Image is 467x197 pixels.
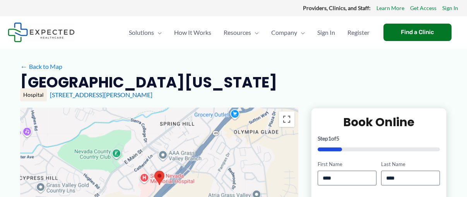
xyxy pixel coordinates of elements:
a: Find a Clinic [383,24,452,41]
span: Menu Toggle [154,19,162,46]
span: 5 [336,135,339,142]
a: Register [341,19,376,46]
span: ← [20,63,27,70]
h2: Book Online [318,115,440,130]
span: Register [347,19,369,46]
a: Sign In [442,3,458,13]
a: CompanyMenu Toggle [265,19,311,46]
a: How It Works [168,19,217,46]
label: Last Name [381,161,440,168]
span: How It Works [174,19,211,46]
button: Toggle fullscreen view [279,111,294,127]
span: 1 [328,135,331,142]
img: Expected Healthcare Logo - side, dark font, small [8,22,75,42]
h2: [GEOGRAPHIC_DATA][US_STATE] [20,73,277,92]
div: Hospital [20,88,47,101]
span: Menu Toggle [251,19,259,46]
a: Sign In [311,19,341,46]
a: [STREET_ADDRESS][PERSON_NAME] [50,91,152,98]
a: Learn More [376,3,404,13]
span: Resources [224,19,251,46]
label: First Name [318,161,376,168]
span: Menu Toggle [297,19,305,46]
a: SolutionsMenu Toggle [123,19,168,46]
nav: Primary Site Navigation [123,19,376,46]
strong: Providers, Clinics, and Staff: [303,5,371,11]
p: Step of [318,136,440,141]
a: ←Back to Map [20,61,62,72]
a: ResourcesMenu Toggle [217,19,265,46]
span: Solutions [129,19,154,46]
span: Company [271,19,297,46]
span: Sign In [317,19,335,46]
a: Get Access [410,3,436,13]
